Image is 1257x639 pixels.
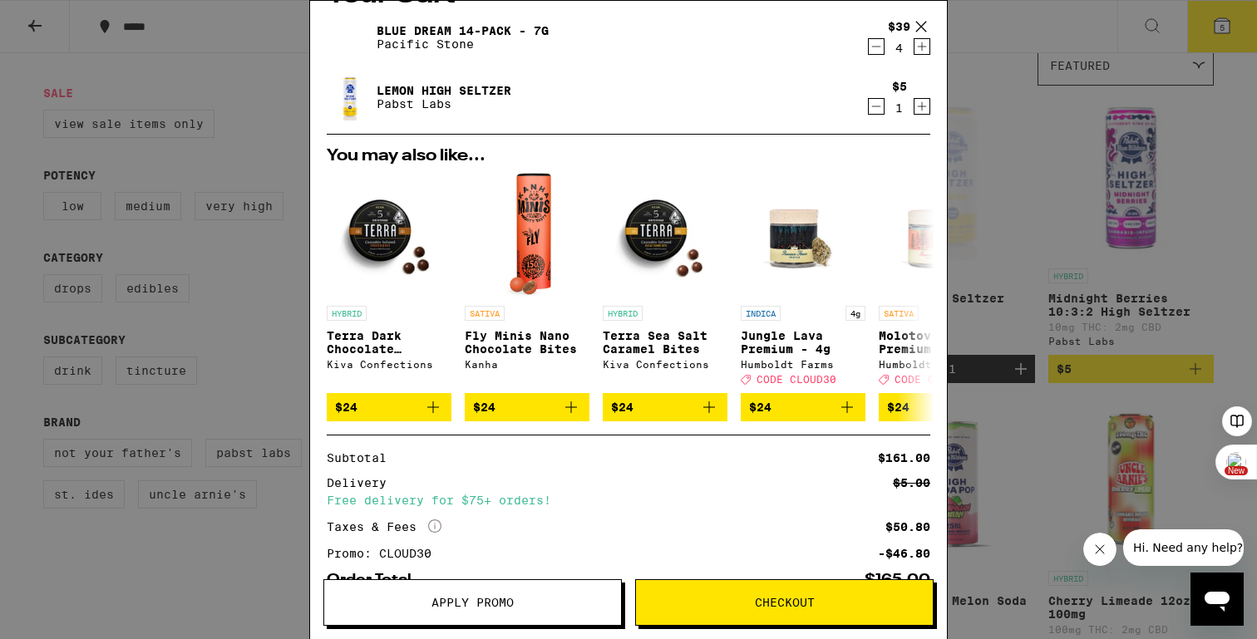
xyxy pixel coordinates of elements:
[845,306,865,321] p: 4g
[755,597,815,608] span: Checkout
[879,173,1003,297] img: Humboldt Farms - Molotov Cocktail Premium - 4g
[503,173,552,297] img: Kanha - Fly Minis Nano Chocolate Bites
[323,579,622,626] button: Apply Promo
[887,401,909,414] span: $24
[1083,533,1117,566] iframe: Close message
[603,329,727,356] p: Terra Sea Salt Caramel Bites
[603,306,643,321] p: HYBRID
[868,98,885,115] button: Decrement
[327,573,423,587] div: Order Total
[914,38,930,55] button: Increment
[741,173,865,297] img: Humboldt Farms - Jungle Lava Premium - 4g
[603,393,727,421] button: Add to bag
[327,173,451,297] img: Kiva Confections - Terra Dark Chocolate Espresso Beans
[878,452,930,464] div: $161.00
[895,374,974,385] span: CODE CLOUD30
[465,173,589,393] a: Open page for Fly Minis Nano Chocolate Bites from Kanha
[327,14,373,61] img: Blue Dream 14-Pack - 7g
[431,597,514,608] span: Apply Promo
[603,173,727,393] a: Open page for Terra Sea Salt Caramel Bites from Kiva Confections
[465,329,589,356] p: Fly Minis Nano Chocolate Bites
[878,548,930,559] div: -$46.80
[885,521,930,533] div: $50.80
[888,20,910,33] div: $39
[741,359,865,370] div: Humboldt Farms
[473,401,495,414] span: $24
[465,359,589,370] div: Kanha
[327,359,451,370] div: Kiva Confections
[865,573,930,587] div: $165.00
[465,393,589,421] button: Add to bag
[741,393,865,421] button: Add to bag
[741,329,865,356] p: Jungle Lava Premium - 4g
[757,374,836,385] span: CODE CLOUD30
[327,519,441,534] div: Taxes & Fees
[327,148,930,165] h2: You may also like...
[888,42,910,55] div: 4
[327,477,398,489] div: Delivery
[377,97,511,111] p: Pabst Labs
[327,494,930,506] div: Free delivery for $75+ orders!
[879,359,1003,370] div: Humboldt Farms
[892,80,907,93] div: $5
[879,306,919,321] p: SATIVA
[879,173,1003,393] a: Open page for Molotov Cocktail Premium - 4g from Humboldt Farms
[635,579,934,626] button: Checkout
[1123,529,1244,566] iframe: Message from company
[377,84,511,97] a: Lemon High Seltzer
[879,393,1003,421] button: Add to bag
[377,37,549,51] p: Pacific Stone
[377,24,549,37] a: Blue Dream 14-Pack - 7g
[335,401,357,414] span: $24
[893,477,930,489] div: $5.00
[879,329,1003,356] p: Molotov Cocktail Premium - 4g
[611,401,633,414] span: $24
[465,306,505,321] p: SATIVA
[1190,573,1244,626] iframe: Button to launch messaging window
[868,38,885,55] button: Decrement
[327,329,451,356] p: Terra Dark Chocolate Espresso Beans
[741,173,865,393] a: Open page for Jungle Lava Premium - 4g from Humboldt Farms
[327,173,451,393] a: Open page for Terra Dark Chocolate Espresso Beans from Kiva Confections
[327,74,373,120] img: Lemon High Seltzer
[327,452,398,464] div: Subtotal
[327,548,443,559] div: Promo: CLOUD30
[892,101,907,115] div: 1
[603,359,727,370] div: Kiva Confections
[603,173,727,297] img: Kiva Confections - Terra Sea Salt Caramel Bites
[914,98,930,115] button: Increment
[327,393,451,421] button: Add to bag
[741,306,781,321] p: INDICA
[749,401,771,414] span: $24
